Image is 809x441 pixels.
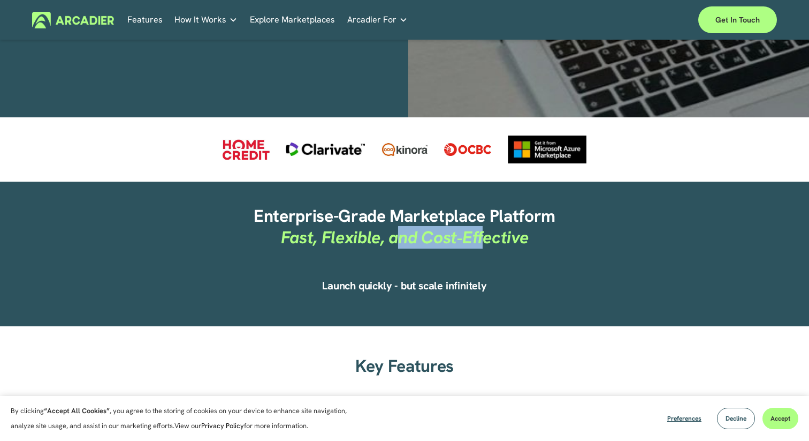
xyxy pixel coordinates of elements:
img: Arcadier [32,12,114,28]
span: How It Works [174,12,226,27]
a: Privacy Policy [201,421,244,430]
strong: “Accept All Cookies” [44,406,110,415]
a: Get in touch [698,6,777,33]
button: Preferences [659,408,709,429]
button: Decline [717,408,755,429]
span: Decline [726,414,746,423]
strong: Key Features [355,355,454,377]
em: Fast, Flexible, and Cost‑Effective [281,226,529,249]
a: Features [127,12,163,28]
p: By clicking , you agree to the storing of cookies on your device to enhance site navigation, anal... [11,403,358,433]
a: folder dropdown [174,12,238,28]
strong: Launch quickly - but scale infinitely [322,279,487,293]
span: Preferences [667,414,701,423]
a: folder dropdown [347,12,408,28]
span: Arcadier For [347,12,396,27]
iframe: Chat Widget [755,390,809,441]
strong: Enterprise-Grade Marketplace Platform [254,205,555,227]
a: Explore Marketplaces [250,12,335,28]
